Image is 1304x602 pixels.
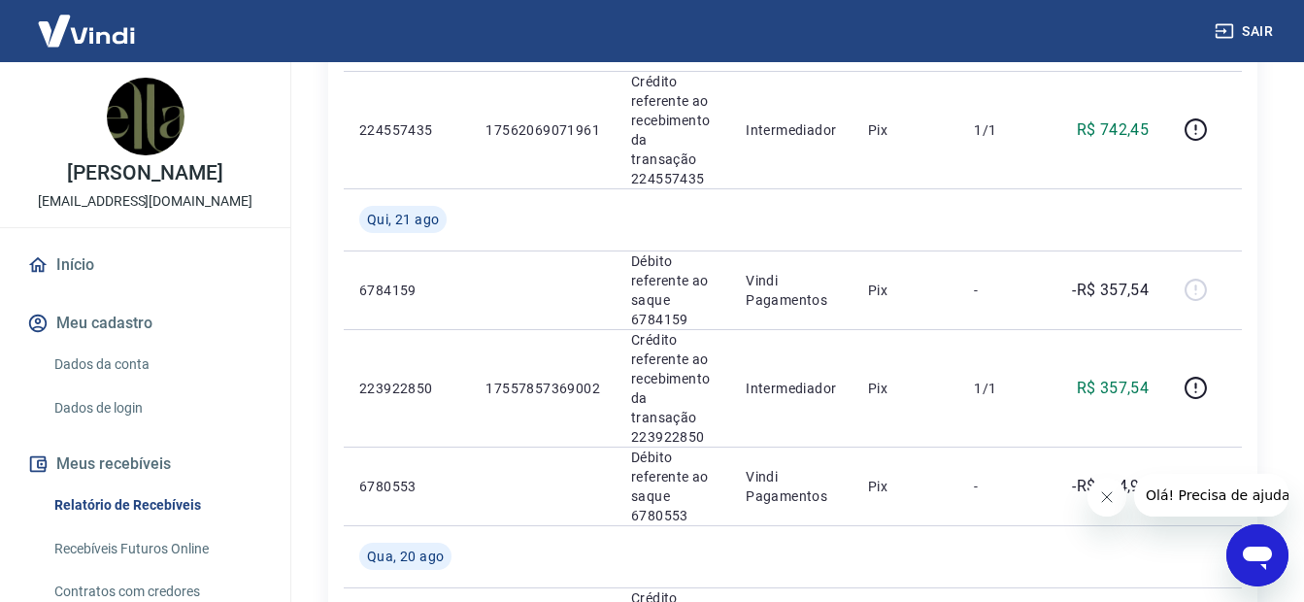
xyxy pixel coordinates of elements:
img: Vindi [23,1,150,60]
a: Relatório de Recebíveis [47,485,267,525]
span: Qui, 21 ago [367,210,439,229]
p: R$ 357,54 [1077,377,1150,400]
p: Vindi Pagamentos [746,271,837,310]
p: 1/1 [974,379,1031,398]
iframe: Fechar mensagem [1087,478,1126,517]
button: Sair [1211,14,1281,50]
iframe: Mensagem da empresa [1134,474,1288,517]
p: 6784159 [359,281,454,300]
p: [EMAIL_ADDRESS][DOMAIN_NAME] [38,191,252,212]
p: Crédito referente ao recebimento da transação 224557435 [631,72,715,188]
p: Débito referente ao saque 6784159 [631,251,715,329]
p: 17557857369002 [485,379,600,398]
img: 5e24a6e3-9fc3-4a65-828d-630295013149.jpeg [107,78,184,155]
p: Intermediador [746,120,837,140]
p: Pix [868,281,944,300]
p: R$ 742,45 [1077,118,1150,142]
p: Intermediador [746,379,837,398]
p: 224557435 [359,120,454,140]
iframe: Botão para abrir a janela de mensagens [1226,524,1288,586]
p: Débito referente ao saque 6780553 [631,448,715,525]
p: 6780553 [359,477,454,496]
p: Crédito referente ao recebimento da transação 223922850 [631,330,715,447]
p: [PERSON_NAME] [67,163,222,184]
button: Meus recebíveis [23,443,267,485]
span: Qua, 20 ago [367,547,444,566]
p: -R$ 194,91 [1072,475,1149,498]
p: 1/1 [974,120,1031,140]
p: Vindi Pagamentos [746,467,837,506]
p: Pix [868,379,944,398]
span: Olá! Precisa de ajuda? [12,14,163,29]
p: - [974,477,1031,496]
a: Dados de login [47,388,267,428]
p: Pix [868,477,944,496]
p: -R$ 357,54 [1072,279,1149,302]
a: Dados da conta [47,345,267,385]
button: Meu cadastro [23,302,267,345]
p: - [974,281,1031,300]
a: Início [23,244,267,286]
p: Pix [868,120,944,140]
p: 223922850 [359,379,454,398]
a: Recebíveis Futuros Online [47,529,267,569]
p: 17562069071961 [485,120,600,140]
